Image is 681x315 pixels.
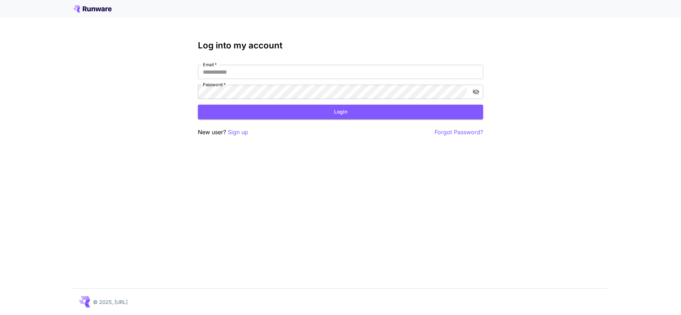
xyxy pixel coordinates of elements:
label: Email [203,62,217,68]
button: Forgot Password? [435,128,483,137]
p: New user? [198,128,248,137]
button: toggle password visibility [470,85,482,98]
button: Login [198,105,483,119]
p: © 2025, [URL] [93,298,128,306]
h3: Log into my account [198,41,483,51]
label: Password [203,82,226,88]
button: Sign up [228,128,248,137]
